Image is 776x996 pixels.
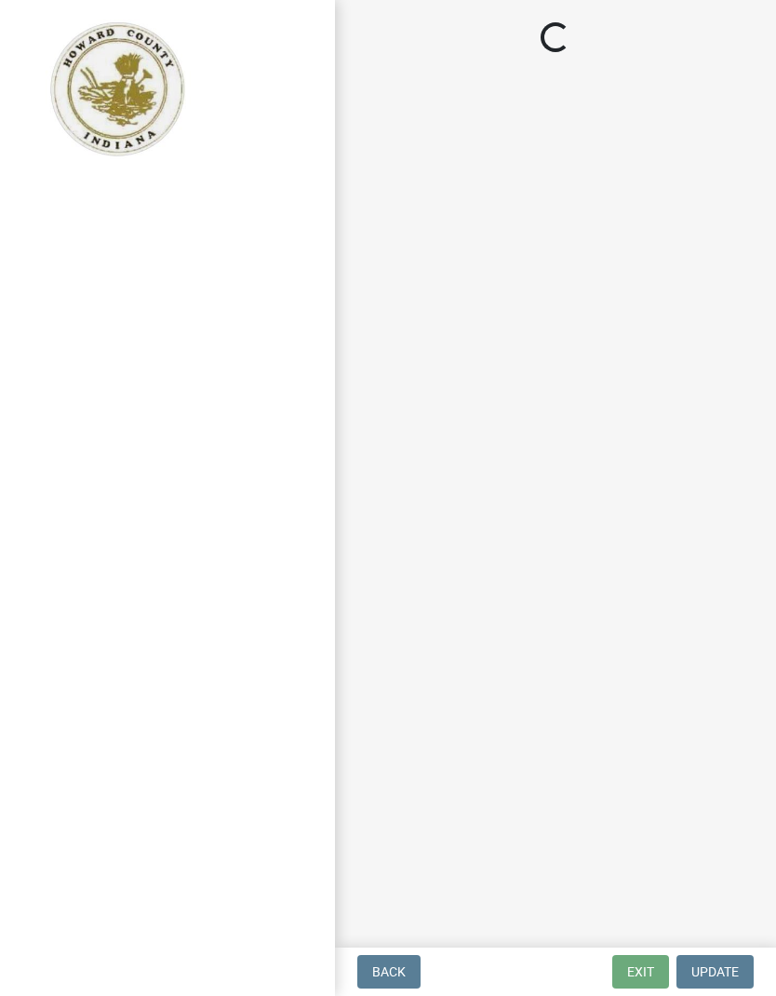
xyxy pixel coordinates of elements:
[357,955,421,989] button: Back
[691,964,739,979] span: Update
[676,955,754,989] button: Update
[37,20,196,159] img: Howard County, Indiana
[612,955,669,989] button: Exit
[372,964,406,979] span: Back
